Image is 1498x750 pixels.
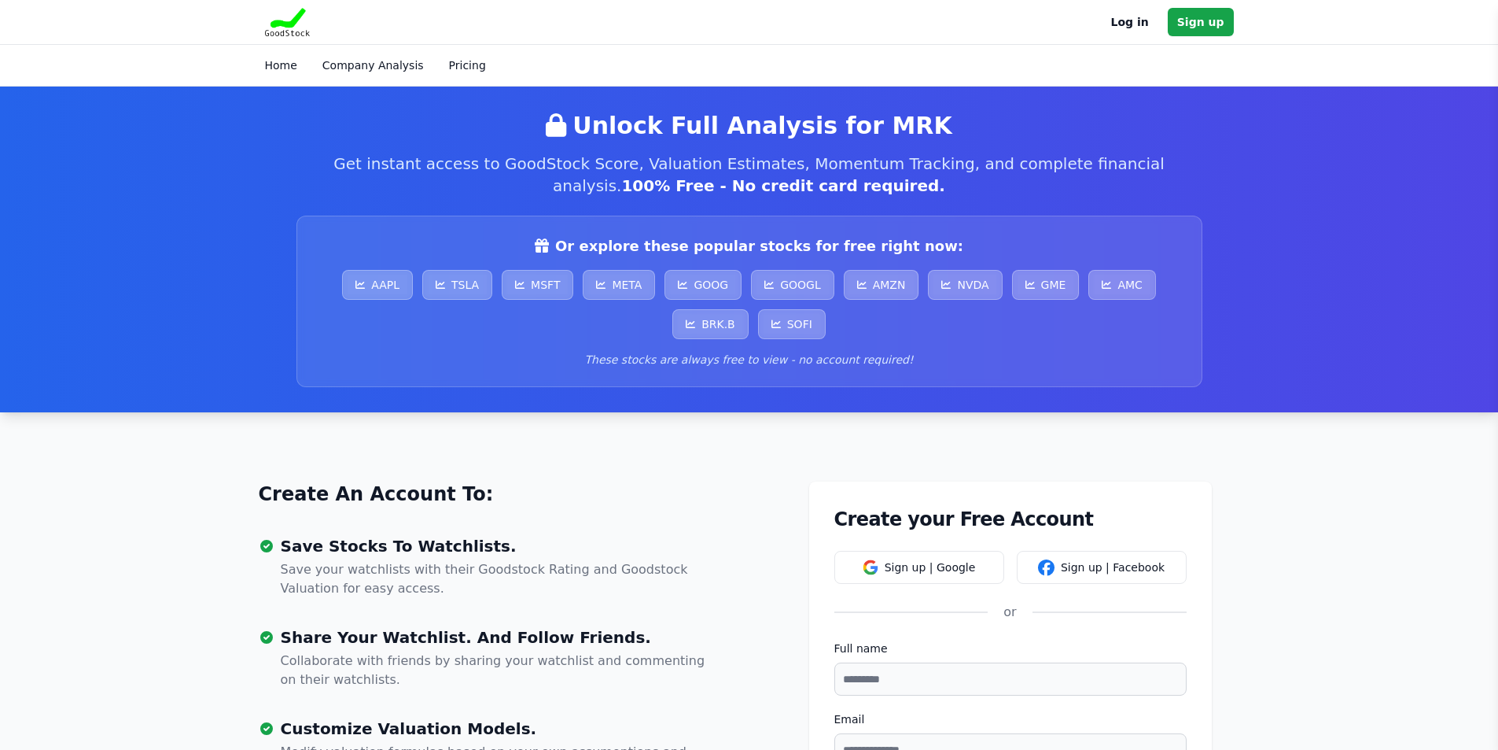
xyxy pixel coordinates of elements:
[1111,13,1149,31] a: Log in
[988,603,1032,622] div: or
[664,270,742,300] a: GOOG
[281,560,718,598] p: Save your watchlists with their Goodstock Rating and Goodstock Valuation for easy access.
[296,153,1202,197] p: Get instant access to GoodStock Score, Valuation Estimates, Momentum Tracking, and complete finan...
[281,652,718,689] p: Collaborate with friends by sharing your watchlist and commenting on their watchlists.
[502,270,573,300] a: MSFT
[259,482,494,507] a: Create An Account To:
[322,59,424,72] a: Company Analysis
[316,352,1183,368] p: These stocks are always free to view - no account required!
[834,551,1004,584] button: Sign up | Google
[422,270,492,300] a: TSLA
[1168,8,1234,36] a: Sign up
[834,507,1187,532] h1: Create your Free Account
[672,309,749,339] a: BRK.B
[834,711,1187,727] label: Email
[265,59,297,72] a: Home
[1017,551,1187,584] button: Sign up | Facebook
[342,270,413,300] a: AAPL
[281,538,718,554] h3: Save Stocks To Watchlists.
[281,630,718,645] h3: Share Your Watchlist. And Follow Friends.
[281,721,718,737] h3: Customize Valuation Models.
[928,270,1002,300] a: NVDA
[265,8,311,36] img: Goodstock Logo
[758,309,826,339] a: SOFI
[1012,270,1080,300] a: GME
[296,112,1202,140] h2: Unlock Full Analysis for MRK
[449,59,486,72] a: Pricing
[844,270,919,300] a: AMZN
[751,270,834,300] a: GOOGL
[834,641,1187,656] label: Full name
[583,270,655,300] a: META
[1088,270,1155,300] a: AMC
[555,235,963,257] span: Or explore these popular stocks for free right now:
[621,176,944,195] span: 100% Free - No credit card required.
